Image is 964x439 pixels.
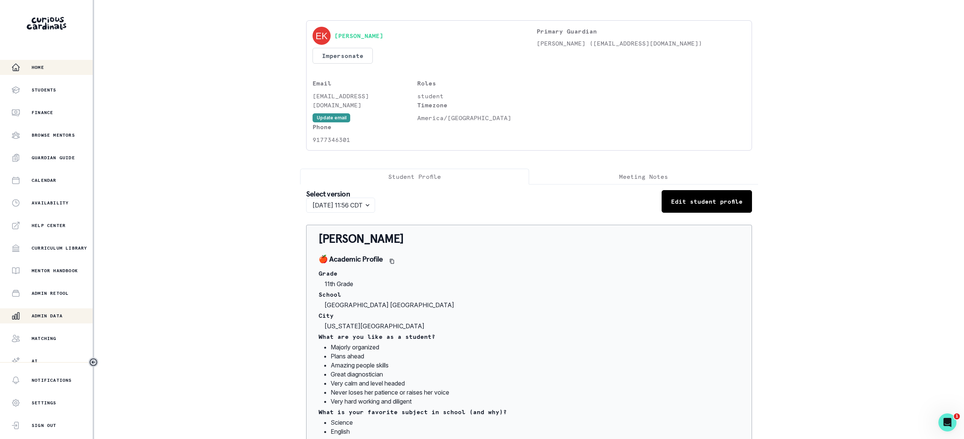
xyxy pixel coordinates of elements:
li: Science [331,418,740,427]
p: School [319,291,740,297]
p: [PERSON_NAME] ([EMAIL_ADDRESS][DOMAIN_NAME]) [537,39,746,48]
p: [PERSON_NAME] [319,231,740,246]
p: Curriculum Library [32,245,87,251]
p: student [417,91,522,101]
a: [PERSON_NAME] [334,31,383,40]
p: 🍎 Academic Profile [319,255,383,264]
p: Primary Guardian [537,27,746,36]
p: Admin Data [32,313,63,319]
p: Settings [32,400,56,406]
p: 9177346301 [313,135,417,144]
p: Availability [32,200,69,206]
li: Very calm and level headed [331,379,740,388]
p: Sign Out [32,422,56,428]
p: Roles [417,79,522,88]
li: Very hard working and diligent [331,397,740,406]
p: [EMAIL_ADDRESS][DOMAIN_NAME] [313,91,417,110]
p: Notifications [32,377,72,383]
p: Home [32,64,44,70]
p: America/[GEOGRAPHIC_DATA] [417,113,522,122]
button: Update email [313,113,350,122]
button: Copied to clipboard [386,255,398,267]
p: [GEOGRAPHIC_DATA] [GEOGRAPHIC_DATA] [319,300,740,309]
p: Timezone [417,101,522,110]
li: English [331,427,740,436]
p: Mentor Handbook [32,268,78,274]
p: Finance [32,110,53,116]
button: Impersonate [313,48,373,64]
li: Great diagnostician [331,370,740,379]
button: Toggle sidebar [88,357,98,367]
p: City [319,312,740,319]
span: 1 [954,413,960,419]
p: Browse Mentors [32,132,75,138]
p: Calendar [32,177,56,183]
p: What are you like as a student? [319,334,740,340]
li: Majorly organized [331,343,740,352]
p: What is your favorite subject in school (and why)? [319,409,740,415]
p: [US_STATE][GEOGRAPHIC_DATA] [319,322,740,331]
li: Amazing people skills [331,361,740,370]
p: Admin Retool [32,290,69,296]
p: Grade [319,270,740,276]
p: AI [32,358,38,364]
p: Help Center [32,223,66,229]
li: Plans ahead [331,352,740,361]
li: Never loses her patience or raises her voice [331,388,740,397]
p: 11th Grade [319,279,740,288]
p: Student Profile [388,172,441,181]
iframe: Intercom live chat [938,413,956,431]
img: svg [313,27,331,45]
p: Select version [306,190,375,198]
button: Edit student profile [662,190,752,213]
p: Matching [32,335,56,341]
p: Meeting Notes [619,172,668,181]
img: Curious Cardinals Logo [27,17,66,30]
p: Guardian Guide [32,155,75,161]
p: Phone [313,122,417,131]
p: Students [32,87,56,93]
p: Email [313,79,417,88]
